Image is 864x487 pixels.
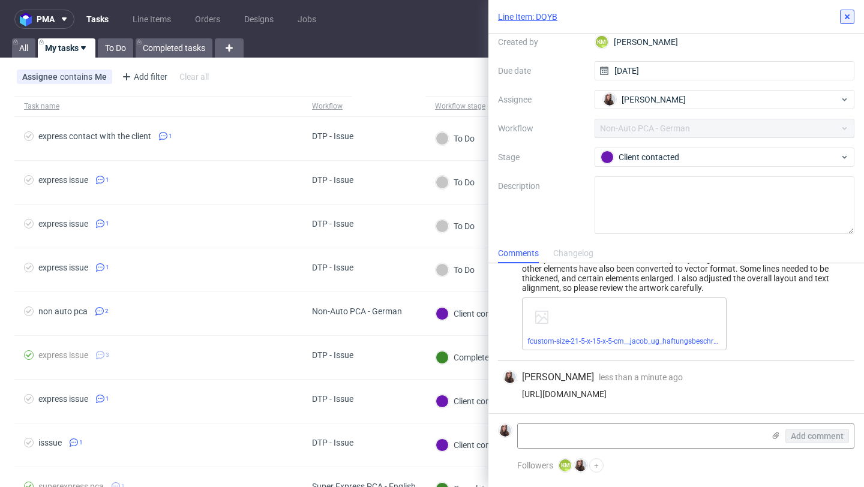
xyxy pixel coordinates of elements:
label: Assignee [498,92,585,107]
div: Workflow stage [435,101,485,111]
div: DTP - Issue [312,263,353,272]
div: DTP - Issue [312,394,353,404]
span: less than a minute ago [599,372,683,382]
img: Sandra Beśka [604,94,616,106]
div: non auto pca [38,306,88,316]
span: 1 [106,175,109,185]
span: [PERSON_NAME] [522,371,594,384]
span: 3 [106,350,109,360]
span: 1 [106,219,109,229]
div: Workflow [312,101,343,111]
a: Orders [188,10,227,29]
img: Sandra Beśka [499,425,511,437]
div: express issue [38,394,88,404]
div: Client contacted [601,151,839,164]
img: Sandra Beśka [504,371,516,383]
a: Designs [237,10,281,29]
a: Line Item: DQYB [498,11,557,23]
figcaption: KM [559,459,571,471]
label: Workflow [498,121,585,136]
span: 1 [106,394,109,404]
div: To Do [436,263,475,276]
span: Followers [517,461,553,470]
img: Sandra Beśka [575,459,587,471]
a: To Do [98,38,133,58]
div: To Do [436,220,475,233]
span: pma [37,15,55,23]
div: DTP - Issue [312,131,353,141]
div: express issue [38,263,88,272]
div: [URL][DOMAIN_NAME] [503,389,850,399]
div: Client contacted [436,395,514,408]
div: DTP - Issue [312,175,353,185]
span: 1 [79,438,83,447]
span: 1 [106,263,109,272]
label: Description [498,179,585,232]
div: To Do [436,176,475,189]
div: Completed [436,351,494,364]
button: + [589,458,604,473]
div: Client contacted [436,438,514,452]
div: Changelog [553,244,593,263]
span: contains [60,72,95,82]
div: Clear all [177,68,211,85]
figcaption: KM [596,36,608,48]
div: DTP - Issue [312,350,353,360]
span: 2 [105,306,109,316]
div: DTP - Issue [312,438,353,447]
button: pma [14,10,74,29]
div: Me [95,72,107,82]
a: My tasks [38,38,95,58]
label: Created by [498,35,585,49]
span: Assignee [22,72,60,82]
div: express issue [38,175,88,185]
a: Completed tasks [136,38,212,58]
span: Task name [24,101,293,112]
div: Add filter [117,67,170,86]
div: isssue [38,438,62,447]
span: 1 [169,131,172,141]
div: Client contacted [436,307,514,320]
a: All [12,38,35,58]
div: express issue [38,350,88,360]
div: [PERSON_NAME] [595,32,855,52]
img: logo [20,13,37,26]
div: express contact with the client [38,131,151,141]
div: Comments [498,244,539,263]
a: Line Items [125,10,178,29]
div: express issue [38,219,88,229]
label: Due date [498,64,585,78]
span: [PERSON_NAME] [622,94,686,106]
div: DTP - Issue [312,219,353,229]
a: Tasks [79,10,116,29]
div: Non-Auto PCA - German [312,306,402,316]
a: Jobs [290,10,323,29]
div: To Do [436,132,475,145]
label: Stage [498,150,585,164]
div: The design has been adapted to the correct dieline and changed from a technical standpoint. As th... [503,245,850,293]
